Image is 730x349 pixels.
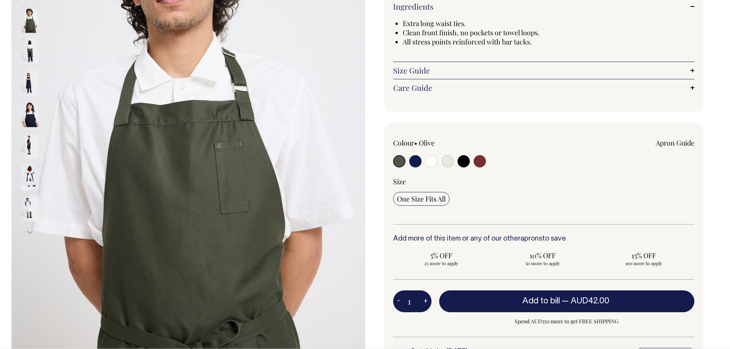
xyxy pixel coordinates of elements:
[393,66,695,75] a: Size Guide
[498,260,587,266] span: 50 more to apply
[419,138,435,147] label: Olive
[393,138,514,147] div: Colour
[494,249,591,269] input: 10% OFF 50 more to apply
[414,138,417,147] span: •
[24,224,36,241] button: Next
[498,251,587,260] span: 10% OFF
[595,249,692,269] input: 15% OFF 100 more to apply
[21,132,39,159] img: dark-navy
[403,28,540,37] span: Clean front finish, no pockets or towel loops.
[21,195,39,221] img: off-white
[571,297,609,305] span: AUD42.00
[599,260,688,266] span: 100 more to apply
[520,236,542,242] a: aprons
[393,235,695,243] h6: Add more of this item or any of our other to save
[397,251,486,260] span: 5% OFF
[21,163,39,190] img: dark-navy
[393,249,490,269] input: 5% OFF 25 more to apply
[21,100,39,127] img: dark-navy
[21,38,39,64] img: olive
[439,317,695,326] span: Spend AUD350 more to get FREE SHIPPING
[393,83,695,92] a: Care Guide
[393,177,695,186] div: Size
[439,290,695,312] button: Add to bill —AUD42.00
[393,294,404,309] button: -
[397,260,486,266] span: 25 more to apply
[403,19,466,28] span: Extra long waist ties.
[21,6,39,33] img: olive
[420,294,431,309] button: +
[397,194,446,203] span: One Size Fits All
[522,297,560,305] span: Add to bill
[21,69,39,96] img: dark-navy
[562,297,611,305] span: —
[599,251,688,260] span: 15% OFF
[393,2,695,11] a: Ingredients
[393,192,449,206] input: One Size Fits All
[403,37,532,46] span: All stress points reinforced with bar tacks.
[656,138,694,147] a: Apron Guide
